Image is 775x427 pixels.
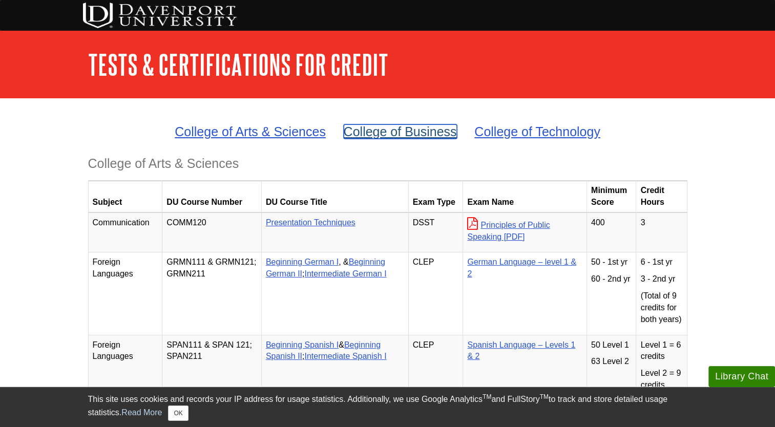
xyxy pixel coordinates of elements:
div: This site uses cookies and records your IP address for usage statistics. Additionally, we use Goo... [88,393,687,421]
a: German Language – level 1 & 2 [467,258,576,278]
p: Level 1 = 6 credits [640,339,682,363]
td: & ; [261,335,408,400]
p: 63 Level 2 [591,356,632,368]
p: 60 - 2nd yr [591,273,632,285]
a: College of Business [344,124,457,139]
button: Library Chat [708,366,775,387]
a: College of Arts & Sciences [175,124,326,139]
p: 50 Level 1 [591,339,632,351]
p: (Total of 9 credits for both years) [640,290,682,326]
a: Presentation Techniques [266,218,355,227]
th: DU Course Title [261,181,408,213]
th: DU Course Number [162,181,262,213]
td: 400 [587,212,636,252]
td: 3 [636,212,687,252]
a: Beginning Spanish I [266,340,339,349]
a: College of Technology [474,124,600,139]
a: Spanish Language – Levels 1 & 2 [467,340,575,361]
sup: TM [483,393,491,400]
th: Credit Hours [636,181,687,213]
p: Level 2 = 9 credits [640,368,682,391]
sup: TM [540,393,549,400]
td: Foreign Languages [88,252,162,335]
a: Tests & Certifications for Credit [88,49,388,80]
td: COMM120 [162,212,262,252]
img: DU Testing Services [83,3,237,28]
p: GRMN111 & GRMN121; GRMN211 [166,257,257,280]
p: 50 - 1st yr [591,257,632,268]
a: Principles of Public Speaking [467,221,550,241]
a: Read More [121,408,162,417]
a: Beginning German I [266,258,339,266]
a: Intermediate Spanish I [304,352,386,360]
button: Close [168,405,188,421]
td: Foreign Languages [88,335,162,400]
td: CLEP [408,335,463,400]
p: 6 - 1st yr [640,257,682,268]
td: CLEP [408,252,463,335]
h3: College of Arts & Sciences [88,156,687,171]
th: Minimum Score [587,181,636,213]
td: SPAN111 & SPAN 121; SPAN211 [162,335,262,400]
td: Communication [88,212,162,252]
th: Exam Type [408,181,463,213]
td: DSST [408,212,463,252]
th: Subject [88,181,162,213]
td: , & ; [261,252,408,335]
th: Exam Name [463,181,587,213]
a: Intermediate German I [304,269,386,278]
p: 3 - 2nd yr [640,273,682,285]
